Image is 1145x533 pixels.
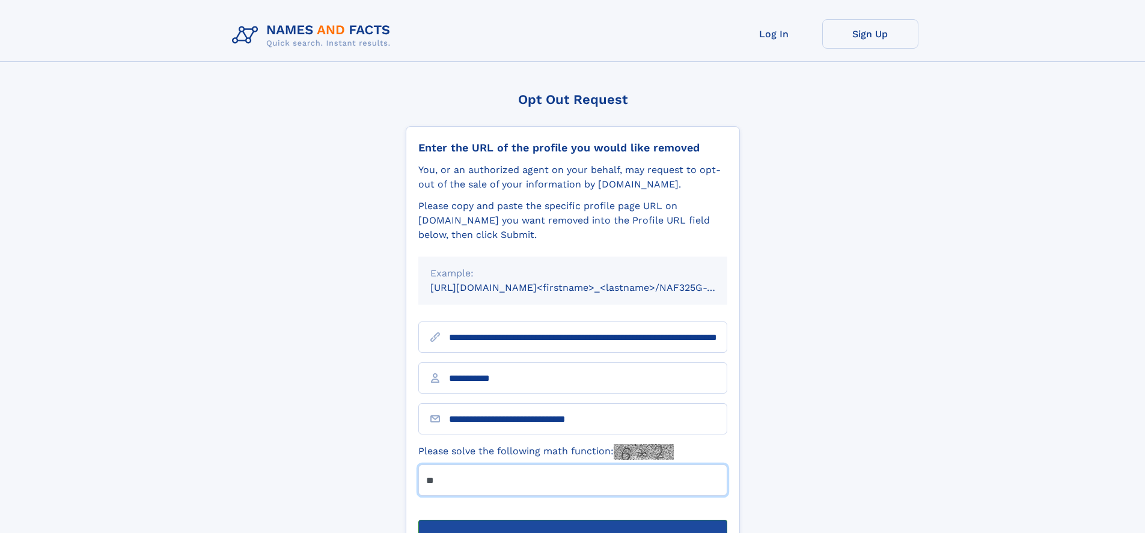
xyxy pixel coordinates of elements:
[406,92,740,107] div: Opt Out Request
[822,19,918,49] a: Sign Up
[430,282,750,293] small: [URL][DOMAIN_NAME]<firstname>_<lastname>/NAF325G-xxxxxxxx
[227,19,400,52] img: Logo Names and Facts
[726,19,822,49] a: Log In
[418,444,674,460] label: Please solve the following math function:
[418,199,727,242] div: Please copy and paste the specific profile page URL on [DOMAIN_NAME] you want removed into the Pr...
[418,163,727,192] div: You, or an authorized agent on your behalf, may request to opt-out of the sale of your informatio...
[430,266,715,281] div: Example:
[418,141,727,154] div: Enter the URL of the profile you would like removed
